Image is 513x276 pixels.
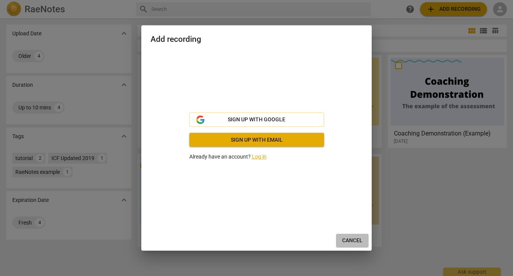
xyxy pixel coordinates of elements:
[228,116,285,124] span: Sign up with Google
[195,136,318,144] span: Sign up with email
[151,35,362,44] h2: Add recording
[189,153,324,161] p: Already have an account?
[342,237,362,245] span: Cancel
[189,112,324,127] button: Sign up with Google
[252,154,266,160] a: Log in
[189,133,324,147] a: Sign up with email
[336,234,369,248] button: Cancel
